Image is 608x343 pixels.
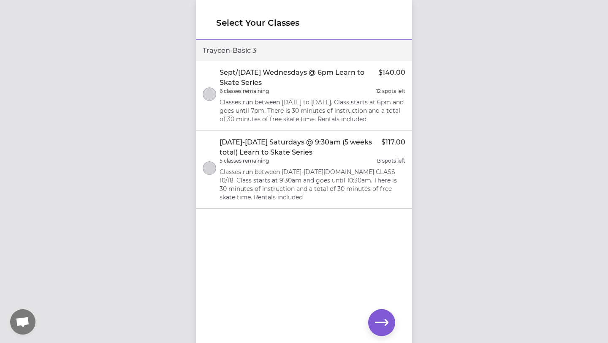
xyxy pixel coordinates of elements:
p: Sept/[DATE] Wednesdays @ 6pm Learn to Skate Series [220,68,378,88]
p: [DATE]-[DATE] Saturdays @ 9:30am (5 weeks total) Learn to Skate Series [220,137,381,158]
p: Classes run between [DATE] to [DATE]. Class starts at 6pm and goes until 7pm. There is 30 minutes... [220,98,405,123]
p: $140.00 [378,68,405,88]
h1: Select Your Classes [216,17,392,29]
div: Traycen - Basic 3 [196,41,412,61]
p: 12 spots left [376,88,405,95]
p: Classes run between [DATE]-[DATE][DOMAIN_NAME] CLASS 10/18. Class starts at 9:30am and goes until... [220,168,405,201]
p: 13 spots left [376,158,405,164]
button: select class [203,161,216,175]
p: $117.00 [381,137,405,158]
a: Open chat [10,309,35,335]
p: 5 classes remaining [220,158,269,164]
p: 6 classes remaining [220,88,269,95]
button: select class [203,87,216,101]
